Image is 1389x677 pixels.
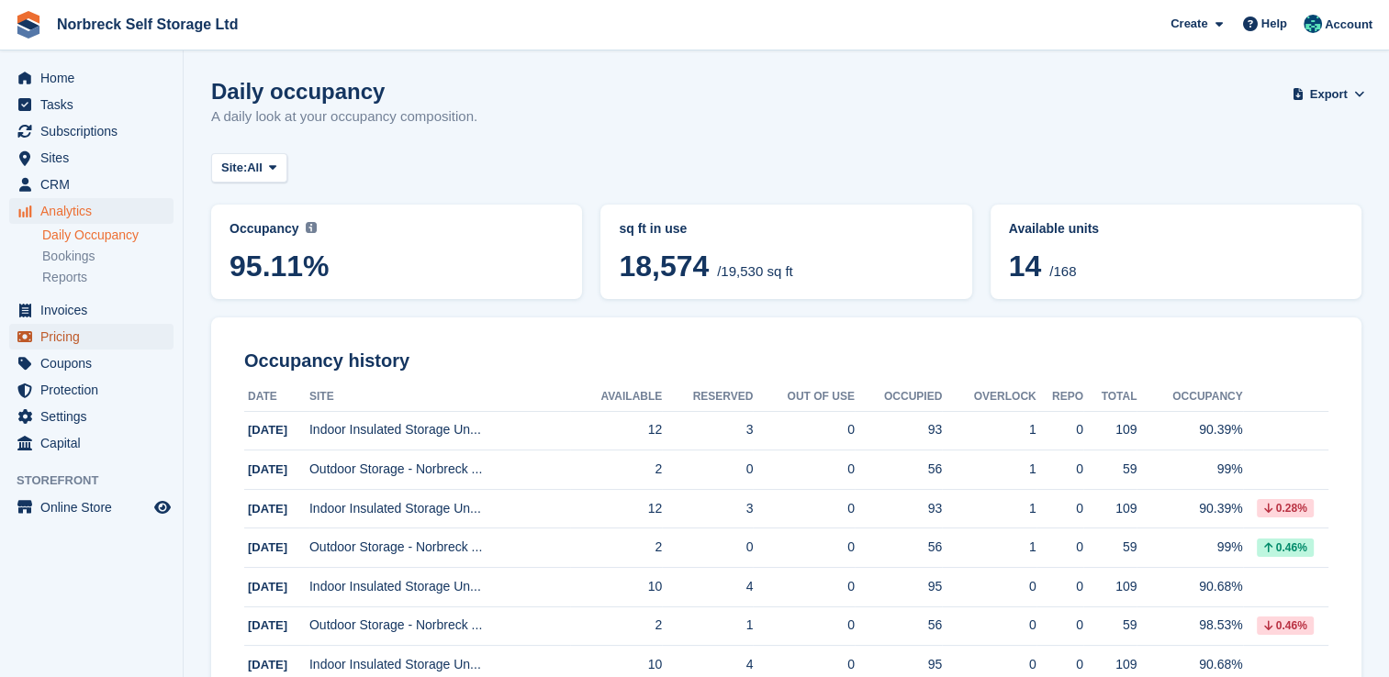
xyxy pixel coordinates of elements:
div: 0.46% [1257,616,1314,635]
td: 59 [1083,450,1137,490]
td: 59 [1083,606,1137,646]
span: Create [1171,15,1207,33]
th: Date [244,383,309,412]
a: menu [9,494,174,520]
a: menu [9,324,174,350]
td: 98.53% [1137,606,1242,646]
a: menu [9,404,174,429]
a: Preview store [151,496,174,518]
span: 18,574 [619,250,709,283]
div: 0 [1036,538,1083,557]
td: 2 [570,450,663,490]
td: 59 [1083,528,1137,568]
td: 0 [753,411,854,450]
abbr: Current percentage of sq ft occupied [230,219,564,239]
td: 109 [1083,411,1137,450]
img: stora-icon-8386f47178a22dfd0bd8f6a31ec36ba5ce8667c1dd55bd0f319d3a0aa187defe.svg [15,11,42,39]
td: Indoor Insulated Storage Un... [309,411,570,450]
span: Coupons [40,350,151,376]
span: Capital [40,430,151,456]
td: 0 [753,489,854,528]
div: 0 [1036,577,1083,596]
img: icon-info-grey-7440780725fd019a000dd9b08b2336e03edf1995a4989e88bcd33f0948082b44.svg [306,222,317,233]
span: [DATE] [248,423,287,437]
a: menu [9,350,174,376]
div: 0 [1036,655,1083,674]
td: 3 [662,411,753,450]
span: Site: [221,159,247,177]
span: sq ft in use [619,221,687,236]
a: menu [9,377,174,403]
td: 12 [570,411,663,450]
td: 0 [753,568,854,607]
div: 1 [942,420,1036,439]
span: 14 [1009,250,1042,283]
a: menu [9,145,174,171]
div: 0 [942,655,1036,674]
span: Tasks [40,92,151,117]
th: Reserved [662,383,753,412]
td: Indoor Insulated Storage Un... [309,489,570,528]
a: menu [9,118,174,144]
div: 95 [855,655,942,674]
span: Settings [40,404,151,429]
span: [DATE] [248,502,287,516]
th: Site [309,383,570,412]
h2: Occupancy history [244,350,1328,372]
a: menu [9,65,174,91]
div: 56 [855,460,942,479]
td: 0 [662,528,753,568]
td: 3 [662,489,753,528]
div: 0 [1036,420,1083,439]
div: 1 [942,460,1036,479]
td: 4 [662,568,753,607]
td: 90.68% [1137,568,1242,607]
span: Sites [40,145,151,171]
span: Subscriptions [40,118,151,144]
span: Help [1261,15,1287,33]
span: Online Store [40,494,151,520]
td: 2 [570,528,663,568]
div: 0 [942,577,1036,596]
span: CRM [40,172,151,197]
span: Invoices [40,297,151,323]
div: 0 [1036,499,1083,518]
td: 2 [570,606,663,646]
td: Outdoor Storage - Norbreck ... [309,450,570,490]
td: 90.39% [1137,489,1242,528]
td: 0 [662,450,753,490]
div: 56 [855,616,942,635]
th: Available [570,383,663,412]
span: 95.11% [230,250,564,283]
div: 1 [942,499,1036,518]
a: menu [9,92,174,117]
a: Norbreck Self Storage Ltd [50,9,245,39]
span: [DATE] [248,580,287,594]
a: Daily Occupancy [42,227,174,244]
td: 12 [570,489,663,528]
a: Bookings [42,248,174,265]
div: 0 [1036,460,1083,479]
span: Available units [1009,221,1099,236]
img: Sally King [1304,15,1322,33]
div: 95 [855,577,942,596]
td: 99% [1137,528,1242,568]
td: 0 [753,528,854,568]
div: 0.28% [1257,499,1314,517]
span: Storefront [17,472,183,490]
span: [DATE] [248,658,287,671]
h1: Daily occupancy [211,79,477,104]
div: 0 [1036,616,1083,635]
th: Total [1083,383,1137,412]
span: [DATE] [248,462,287,476]
td: Outdoor Storage - Norbreck ... [309,528,570,568]
abbr: Current percentage of units occupied or overlocked [1009,219,1343,239]
td: 10 [570,568,663,607]
a: menu [9,198,174,224]
div: 0 [942,616,1036,635]
th: Occupancy [1137,383,1242,412]
span: Account [1325,16,1372,34]
td: 109 [1083,489,1137,528]
td: Indoor Insulated Storage Un... [309,568,570,607]
div: 93 [855,499,942,518]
